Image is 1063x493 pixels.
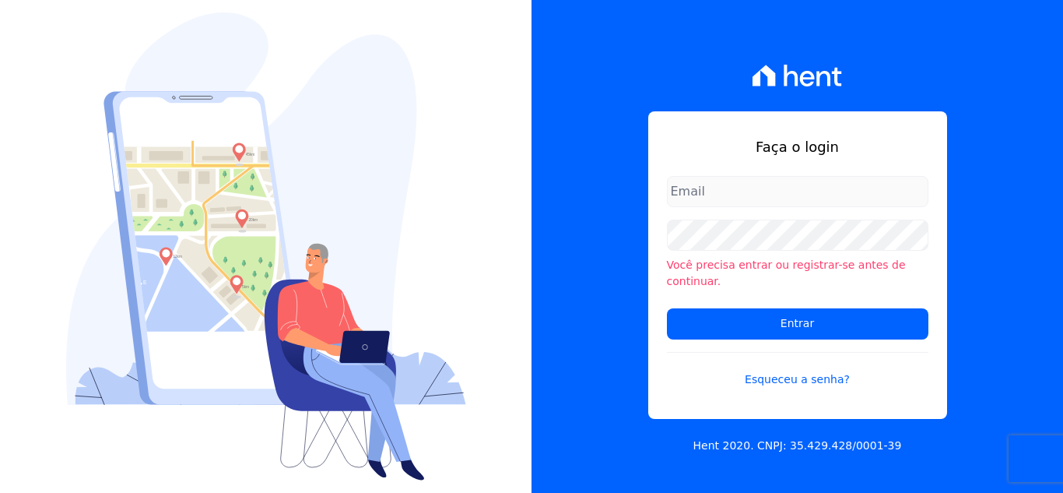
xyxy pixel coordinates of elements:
[667,176,928,207] input: Email
[667,352,928,388] a: Esqueceu a senha?
[667,257,928,290] li: Você precisa entrar ou registrar-se antes de continuar.
[667,308,928,340] input: Entrar
[693,438,902,454] p: Hent 2020. CNPJ: 35.429.428/0001-39
[667,136,928,157] h1: Faça o login
[66,12,466,481] img: Login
